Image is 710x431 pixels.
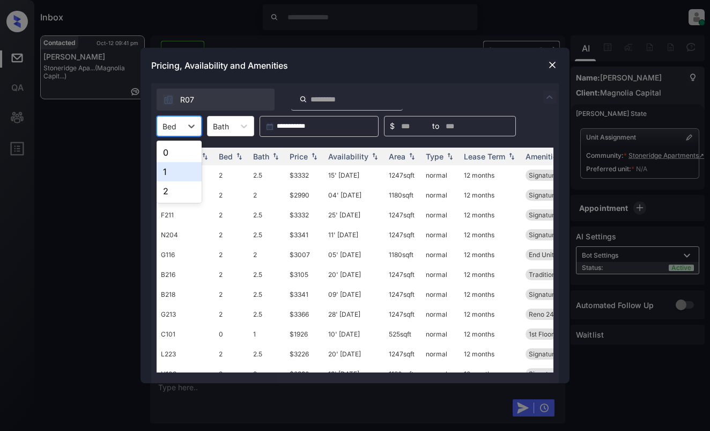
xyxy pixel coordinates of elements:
td: normal [421,205,460,225]
td: normal [421,344,460,364]
td: $3341 [285,284,324,304]
td: 1247 sqft [384,205,421,225]
td: 12 months [460,284,521,304]
td: normal [421,304,460,324]
img: close [547,60,558,70]
td: 2 [215,364,249,384]
img: icon-zuma [299,94,307,104]
td: 15' [DATE] [324,165,384,185]
td: C101 [157,324,215,344]
td: 2 [215,304,249,324]
td: normal [421,324,460,344]
td: $3226 [285,344,324,364]
td: 04' [DATE] [324,185,384,205]
div: 2 [157,181,202,201]
span: to [432,120,439,132]
td: 12 months [460,265,521,284]
td: 12 months [460,165,521,185]
td: 12 months [460,225,521,245]
span: Signature 2x2 -... [529,370,581,378]
div: Price [290,152,308,161]
td: 1247 sqft [384,344,421,364]
span: Signature TH - ... [529,350,580,358]
td: 1247 sqft [384,304,421,324]
td: 2 [215,344,249,364]
td: 1180 sqft [384,364,421,384]
img: sorting [199,153,210,160]
td: B216 [157,265,215,284]
span: Signature TH - ... [529,211,580,219]
td: 2 [249,364,285,384]
span: End Unit [529,251,554,259]
td: 525 sqft [384,324,421,344]
td: 2.5 [249,344,285,364]
td: 12 months [460,245,521,265]
span: $ [390,120,395,132]
img: sorting [445,153,455,160]
td: 11' [DATE] [324,225,384,245]
td: 09' [DATE] [324,284,384,304]
td: 2.5 [249,304,285,324]
span: Signature 2x2 -... [529,191,581,199]
div: 0 [157,143,202,162]
div: Availability [328,152,368,161]
span: Signature TH - ... [529,171,580,179]
td: 2.5 [249,265,285,284]
img: sorting [309,153,320,160]
td: 2.5 [249,225,285,245]
td: 12 months [460,304,521,324]
td: 2.5 [249,205,285,225]
td: normal [421,284,460,304]
td: N204 [157,225,215,245]
td: $3332 [285,165,324,185]
img: sorting [506,153,517,160]
td: 2 [249,245,285,265]
td: 0 [215,324,249,344]
img: sorting [234,153,245,160]
td: G116 [157,245,215,265]
span: Signature TH - ... [529,290,580,298]
div: Bath [253,152,269,161]
td: 2 [215,245,249,265]
div: Area [389,152,405,161]
td: 12 months [460,364,521,384]
td: L223 [157,344,215,364]
td: 2.5 [249,165,285,185]
td: 2 [249,185,285,205]
td: $2990 [285,364,324,384]
td: 2.5 [249,284,285,304]
div: Lease Term [464,152,505,161]
td: 05' [DATE] [324,245,384,265]
td: 12 months [460,324,521,344]
div: Bed [219,152,233,161]
td: F211 [157,205,215,225]
td: normal [421,165,460,185]
td: normal [421,364,460,384]
td: G213 [157,304,215,324]
span: Signature TH - ... [529,231,580,239]
div: Amenities [526,152,561,161]
td: H103 [157,364,215,384]
td: $3366 [285,304,324,324]
td: 1247 sqft [384,225,421,245]
span: R07 [180,94,194,106]
td: 1180 sqft [384,245,421,265]
span: 1st Floor [529,330,554,338]
td: normal [421,265,460,284]
td: $3105 [285,265,324,284]
td: 20' [DATE] [324,344,384,364]
td: $3332 [285,205,324,225]
td: 10' [DATE] [324,324,384,344]
span: Traditional TH ... [529,271,578,279]
td: B218 [157,284,215,304]
td: 28' [DATE] [324,304,384,324]
td: 2 [215,284,249,304]
td: $3007 [285,245,324,265]
td: 2 [215,185,249,205]
div: Type [426,152,443,161]
td: normal [421,225,460,245]
td: 12 months [460,205,521,225]
img: sorting [369,153,380,160]
td: 2 [215,225,249,245]
td: $2990 [285,185,324,205]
